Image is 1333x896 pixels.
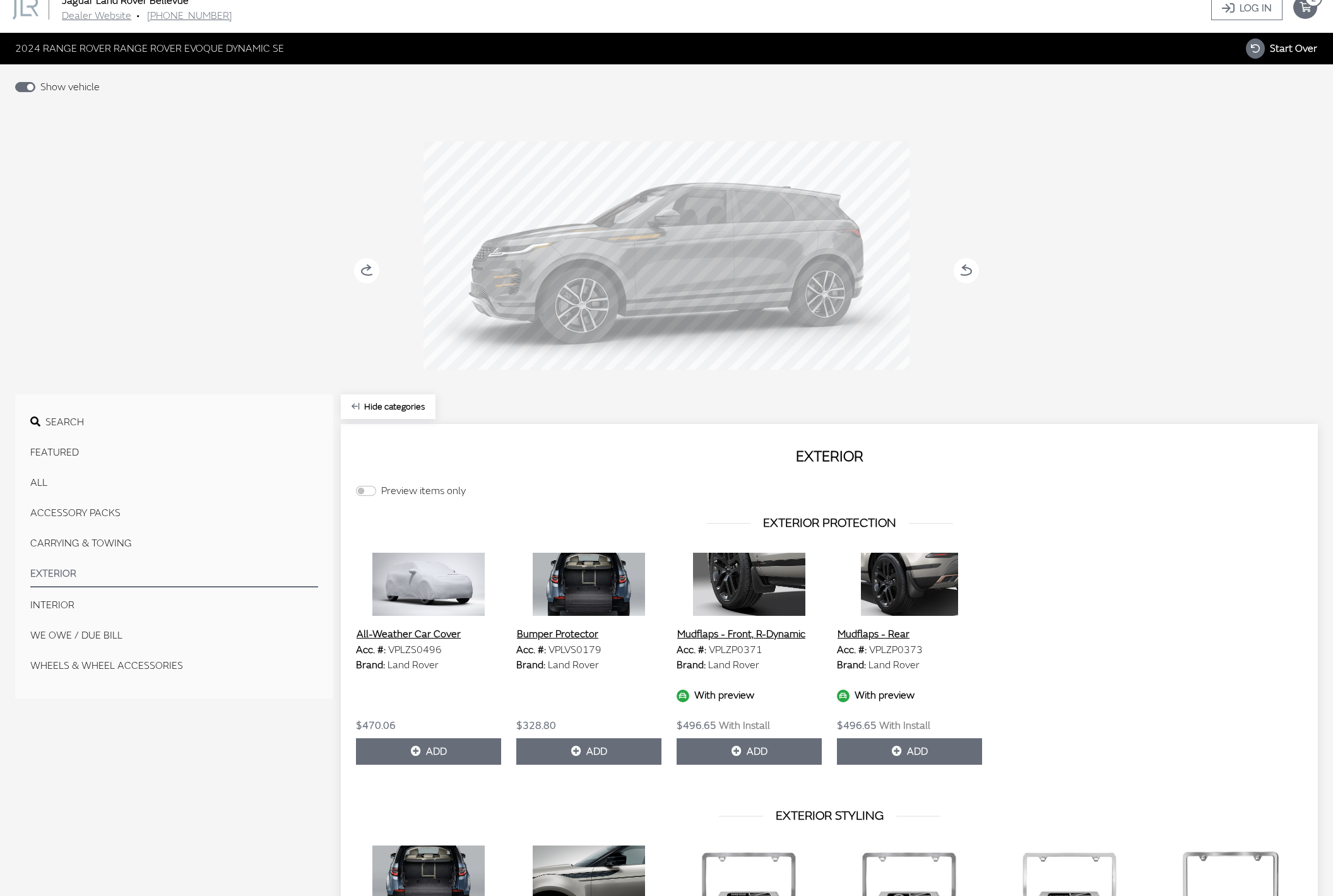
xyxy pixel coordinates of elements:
[40,80,100,95] label: Show vehicle
[516,642,546,657] label: Acc. #:
[388,659,439,671] span: Land Rover
[677,719,716,732] span: $496.65
[548,659,599,671] span: Land Rover
[837,642,867,657] label: Acc. #:
[356,719,396,732] span: $470.06
[15,41,284,56] span: 2024 RANGE ROVER RANGE ROVER EVOQUE DYNAMIC SE
[879,719,930,732] span: With Install
[30,500,318,526] button: ACCESSORY PACKS
[381,483,466,498] label: Preview items only
[147,9,232,22] a: [PHONE_NUMBER]
[364,401,425,412] span: Click to hide category section.
[516,626,599,642] button: Bumper Protector
[388,644,442,656] span: VPLZS0496
[341,394,435,419] button: Hide categories
[1245,38,1318,59] button: Start Over
[548,644,601,656] span: VPLVS0179
[677,553,822,616] img: Image for Mudflaps - Front, R-Dynamic
[516,553,661,616] img: Image for Bumper Protector
[62,9,131,22] a: Dealer Website
[837,719,877,732] span: $496.65
[30,653,318,678] button: WHEELS & WHEEL ACCESSORIES
[1240,1,1272,16] span: Log In
[677,738,822,765] button: Add
[677,626,806,642] button: Mudflaps - Front, R-Dynamic
[719,719,770,732] span: With Install
[677,642,706,657] label: Acc. #:
[356,738,501,765] button: Add
[30,592,318,618] button: INTERIOR
[356,806,1303,825] h3: EXTERIOR STYLING
[30,561,318,587] button: EXTERIOR
[356,553,501,616] img: Image for All-Weather Car Cover
[837,553,982,616] img: Image for Mudflaps - Rear
[677,657,706,673] label: Brand:
[356,657,385,673] label: Brand:
[45,416,84,428] span: Search
[868,659,920,671] span: Land Rover
[1270,42,1317,55] span: Start Over
[356,514,1303,533] h3: EXTERIOR PROTECTION
[356,642,386,657] label: Acc. #:
[516,657,545,673] label: Brand:
[869,644,923,656] span: VPLZP0373
[708,659,759,671] span: Land Rover
[136,9,139,22] span: •
[30,470,318,495] button: All
[837,738,982,765] button: Add
[516,719,556,732] span: $328.80
[677,688,822,703] div: With preview
[516,738,661,765] button: Add
[356,626,461,642] button: All-Weather Car Cover
[30,623,318,648] button: We Owe / Due Bill
[356,445,1303,468] h2: EXTERIOR
[837,626,910,642] button: Mudflaps - Rear
[837,688,982,703] div: With preview
[30,440,318,465] button: Featured
[709,644,762,656] span: VPLZP0371
[30,531,318,556] button: CARRYING & TOWING
[837,657,866,673] label: Brand:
